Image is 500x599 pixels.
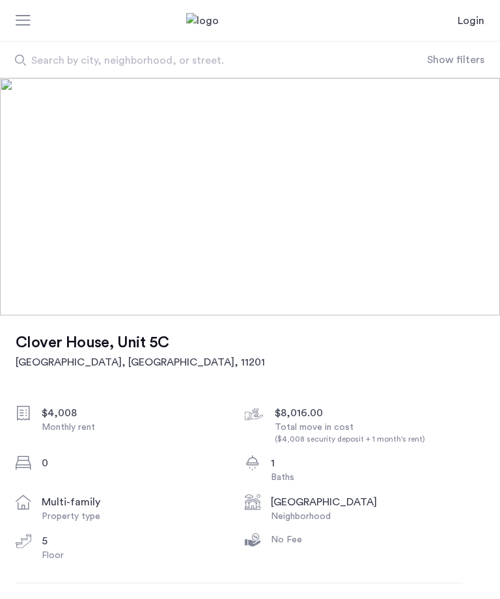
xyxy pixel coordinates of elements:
[271,494,464,510] div: [GEOGRAPHIC_DATA]
[275,434,467,445] div: ($4,008 security deposit + 1 month's rent)
[16,354,265,370] h2: [GEOGRAPHIC_DATA], [GEOGRAPHIC_DATA] , 11201
[42,510,234,523] div: Property type
[42,405,234,421] div: $4,008
[42,549,234,562] div: Floor
[458,13,484,29] a: Login
[271,455,464,471] div: 1
[42,421,234,434] div: Monthly rent
[186,13,314,29] img: logo
[427,52,484,68] button: Show or hide filters
[275,405,467,421] div: $8,016.00
[31,53,373,68] span: Search by city, neighborhood, or street.
[271,533,464,546] div: No Fee
[16,331,265,354] h1: Clover House, Unit 5C
[275,421,467,445] div: Total move in cost
[186,13,314,29] a: Cazamio Logo
[42,494,234,510] div: multi-family
[16,331,265,370] a: Clover House, Unit 5C[GEOGRAPHIC_DATA], [GEOGRAPHIC_DATA], 11201
[271,471,464,484] div: Baths
[271,510,464,523] div: Neighborhood
[42,533,234,549] div: 5
[42,455,234,471] div: 0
